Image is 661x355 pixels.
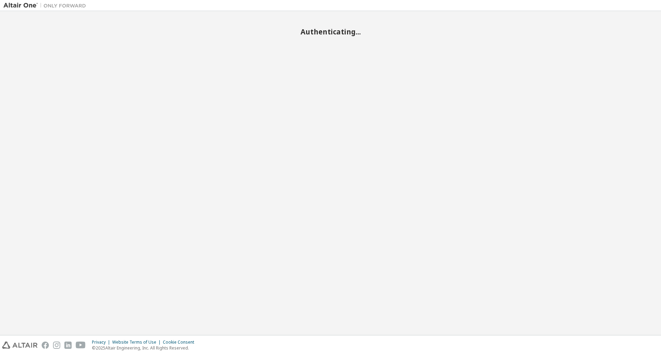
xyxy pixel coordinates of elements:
img: instagram.svg [53,342,60,349]
img: facebook.svg [42,342,49,349]
img: linkedin.svg [64,342,72,349]
img: Altair One [3,2,90,9]
div: Cookie Consent [163,340,198,345]
p: © 2025 Altair Engineering, Inc. All Rights Reserved. [92,345,198,351]
h2: Authenticating... [3,27,658,36]
div: Privacy [92,340,112,345]
div: Website Terms of Use [112,340,163,345]
img: youtube.svg [76,342,86,349]
img: altair_logo.svg [2,342,38,349]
